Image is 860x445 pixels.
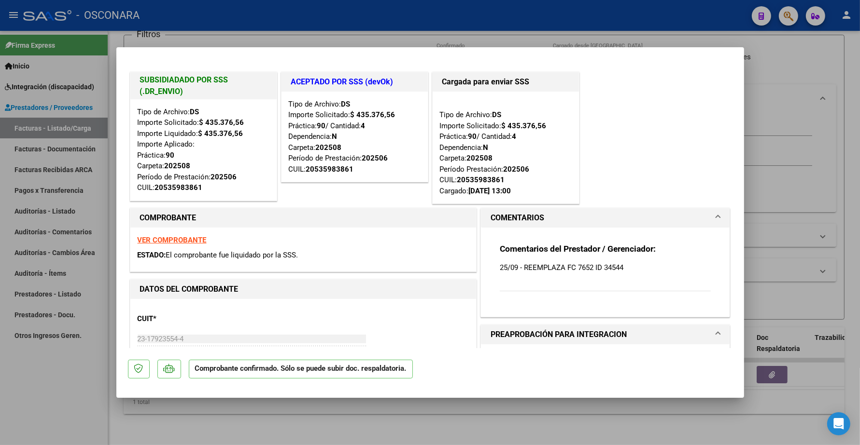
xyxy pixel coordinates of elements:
[481,208,730,228] mat-expansion-panel-header: COMENTARIOS
[199,118,244,127] strong: $ 435.376,56
[289,99,421,175] div: Tipo de Archivo: Importe Solicitado: Práctica: / Cantidad: Dependencia: Carpeta: Período de Prest...
[483,143,489,152] strong: N
[361,121,366,130] strong: 4
[341,100,351,108] strong: DS
[457,175,505,186] div: 20535983861
[362,154,388,162] strong: 202506
[166,151,175,160] strong: 90
[500,262,711,273] p: 25/09 - REEMPLAZA FC 7652 ID 34544
[306,164,354,175] div: 20535983861
[442,76,569,88] h1: Cargada para enviar SSS
[332,132,338,141] strong: N
[317,121,326,130] strong: 90
[190,108,199,116] strong: DS
[469,187,511,195] strong: [DATE] 13:00
[481,325,730,344] mat-expansion-panel-header: PREAPROBACIÓN PARA INTEGRACION
[291,76,418,88] h1: ACEPTADO POR SSS (devOk)
[198,129,243,138] strong: $ 435.376,56
[491,329,627,340] h1: PREAPROBACIÓN PARA INTEGRACION
[155,182,203,193] div: 20535983861
[316,143,342,152] strong: 202508
[512,132,517,141] strong: 4
[138,251,166,259] span: ESTADO:
[140,74,267,97] h1: SUBSIDIADADO POR SSS (.DR_ENVIO)
[504,165,530,174] strong: 202506
[493,110,502,119] strong: DS
[491,212,544,224] h1: COMENTARIOS
[140,213,197,222] strong: COMPROBANTE
[138,236,207,244] a: VER COMPROBANTE
[468,132,477,141] strong: 90
[138,313,237,324] p: CUIT
[166,251,298,259] span: El comprobante fue liquidado por la SSS.
[467,154,493,162] strong: 202508
[500,244,656,254] strong: Comentarios del Prestador / Gerenciador:
[189,360,413,378] p: Comprobante confirmado. Sólo se puede subir doc. respaldatoria.
[138,107,269,193] div: Tipo de Archivo: Importe Solicitado: Importe Liquidado: Importe Aplicado: Práctica: Carpeta: Perí...
[140,284,239,294] strong: DATOS DEL COMPROBANTE
[502,121,547,130] strong: $ 435.376,56
[351,110,395,119] strong: $ 435.376,56
[211,173,237,181] strong: 202506
[440,99,572,197] div: Tipo de Archivo: Importe Solicitado: Práctica: / Cantidad: Dependencia: Carpeta: Período Prestaci...
[481,228,730,317] div: COMENTARIOS
[827,412,850,435] div: Open Intercom Messenger
[165,162,191,170] strong: 202508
